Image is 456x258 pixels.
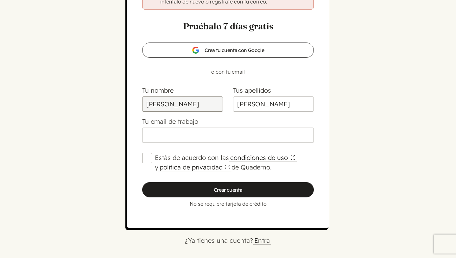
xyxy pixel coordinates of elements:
p: o con tu email [132,68,324,76]
span: Crea tu cuenta con Google [192,46,264,54]
h1: Pruébalo 7 días gratis [142,20,314,32]
p: No se requiere tarjeta de crédito [142,200,314,208]
label: Tu nombre [142,86,174,94]
input: Crear cuenta [142,182,314,197]
label: Estás de acuerdo con las y de Quaderno. [155,153,314,172]
label: Tu email de trabajo [142,117,198,125]
a: condiciones de uso [229,154,297,162]
label: Tus apellidos [233,86,271,94]
a: Entra [253,236,271,245]
p: ¿Ya tienes una cuenta? [13,236,443,245]
a: Crea tu cuenta con Google [142,43,314,58]
a: política de privacidad [158,163,231,171]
